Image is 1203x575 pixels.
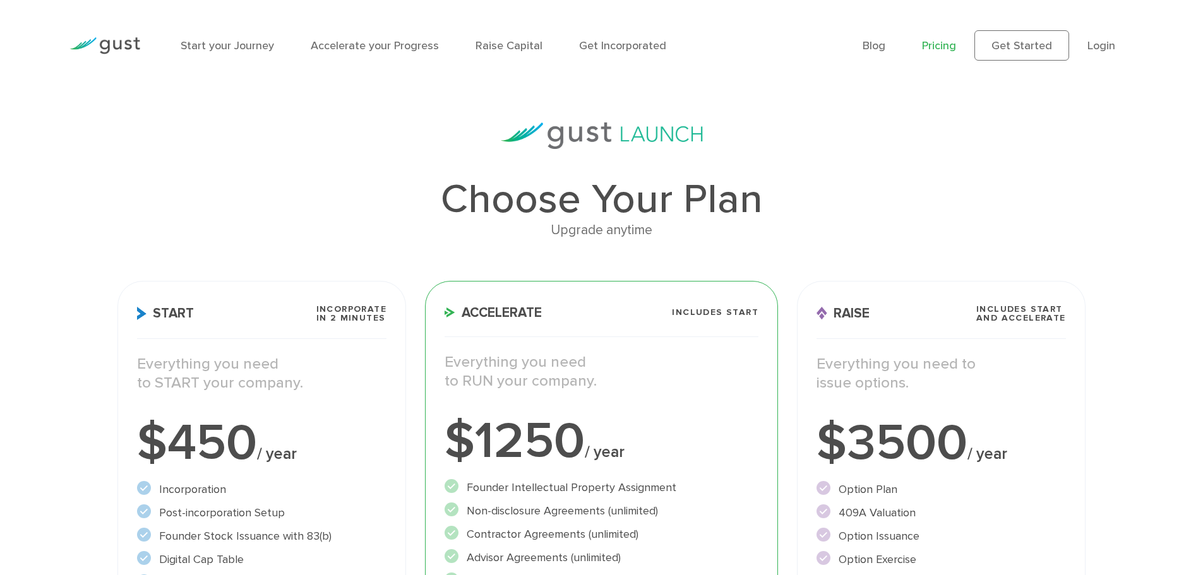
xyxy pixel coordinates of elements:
[445,307,455,317] img: Accelerate Icon
[316,305,386,323] span: Incorporate in 2 Minutes
[974,30,1069,61] a: Get Started
[967,444,1007,463] span: / year
[817,551,1066,568] li: Option Exercise
[922,39,956,52] a: Pricing
[817,528,1066,545] li: Option Issuance
[1087,39,1115,52] a: Login
[181,39,274,52] a: Start your Journey
[817,481,1066,498] li: Option Plan
[69,37,140,54] img: Gust Logo
[137,418,386,468] div: $450
[445,416,758,466] div: $1250
[137,307,147,320] img: Start Icon X2
[257,444,297,463] span: / year
[445,549,758,566] li: Advisor Agreements (unlimited)
[445,502,758,519] li: Non-disclosure Agreements (unlimited)
[117,220,1085,241] div: Upgrade anytime
[501,122,703,149] img: gust-launch-logos.svg
[137,551,386,568] li: Digital Cap Table
[137,528,386,545] li: Founder Stock Issuance with 83(b)
[817,307,870,320] span: Raise
[863,39,885,52] a: Blog
[817,418,1066,468] div: $3500
[137,307,194,320] span: Start
[117,179,1085,220] h1: Choose Your Plan
[817,355,1066,393] p: Everything you need to issue options.
[817,307,827,320] img: Raise Icon
[137,481,386,498] li: Incorporation
[976,305,1066,323] span: Includes START and ACCELERATE
[476,39,542,52] a: Raise Capital
[585,442,625,461] span: / year
[137,355,386,393] p: Everything you need to START your company.
[445,479,758,496] li: Founder Intellectual Property Assignment
[445,526,758,543] li: Contractor Agreements (unlimited)
[137,504,386,521] li: Post-incorporation Setup
[817,504,1066,521] li: 409A Valuation
[672,308,758,317] span: Includes START
[311,39,439,52] a: Accelerate your Progress
[579,39,666,52] a: Get Incorporated
[445,306,542,319] span: Accelerate
[445,353,758,391] p: Everything you need to RUN your company.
